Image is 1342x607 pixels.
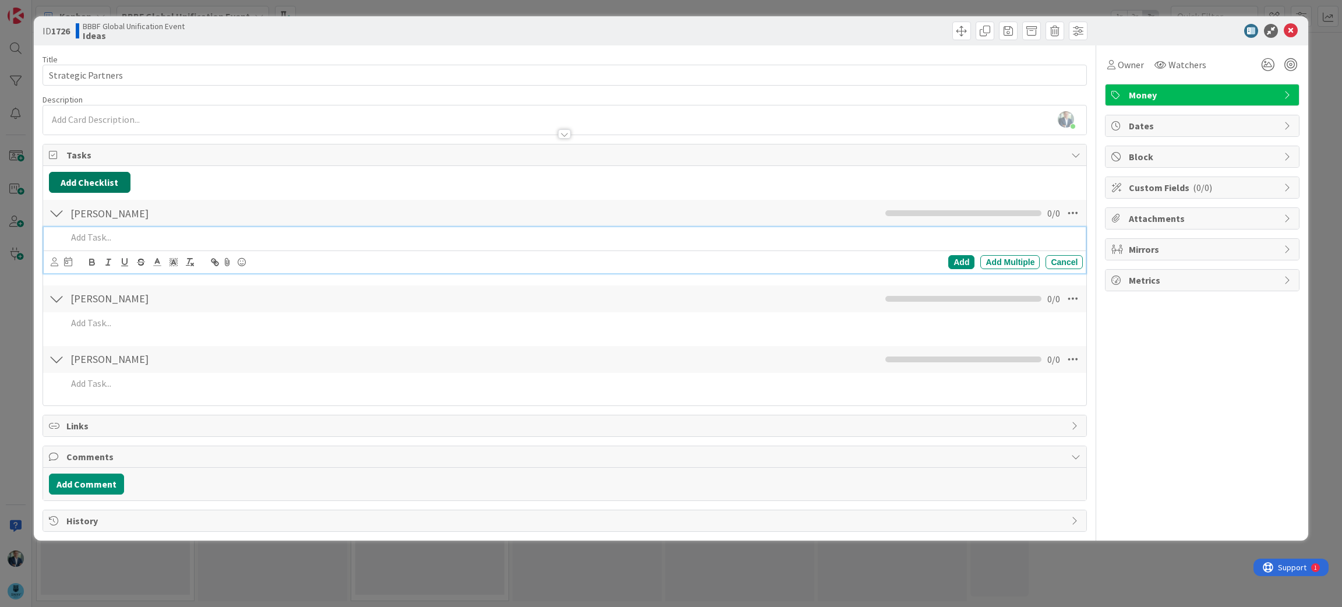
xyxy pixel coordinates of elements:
div: Add Multiple [980,255,1040,269]
button: Add Comment [49,474,124,495]
span: ID [43,24,70,38]
span: Owner [1118,58,1144,72]
input: Add Checklist... [66,203,329,224]
span: History [66,514,1066,528]
b: 1726 [51,25,70,37]
span: Money [1129,88,1278,102]
span: 0 / 0 [1047,206,1060,220]
div: Cancel [1046,255,1083,269]
span: Custom Fields [1129,181,1278,195]
span: Block [1129,150,1278,164]
span: Watchers [1168,58,1206,72]
span: Description [43,94,83,105]
span: ( 0/0 ) [1193,182,1212,193]
input: Add Checklist... [66,349,329,370]
span: Metrics [1129,273,1278,287]
div: 1 [61,5,63,14]
span: BBBF Global Unification Event [83,22,185,31]
span: Tasks [66,148,1066,162]
span: Mirrors [1129,242,1278,256]
img: pOu5ulPuOl6OOpGbiWwolM69nWMwQGHi.jpeg [1058,111,1074,128]
b: Ideas [83,31,185,40]
span: Comments [66,450,1066,464]
label: Title [43,54,58,65]
div: Add [948,255,974,269]
button: Add Checklist [49,172,130,193]
span: Links [66,419,1066,433]
span: Attachments [1129,211,1278,225]
span: 0 / 0 [1047,292,1060,306]
span: Dates [1129,119,1278,133]
span: Support [24,2,53,16]
input: Add Checklist... [66,288,329,309]
input: type card name here... [43,65,1087,86]
span: 0 / 0 [1047,352,1060,366]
